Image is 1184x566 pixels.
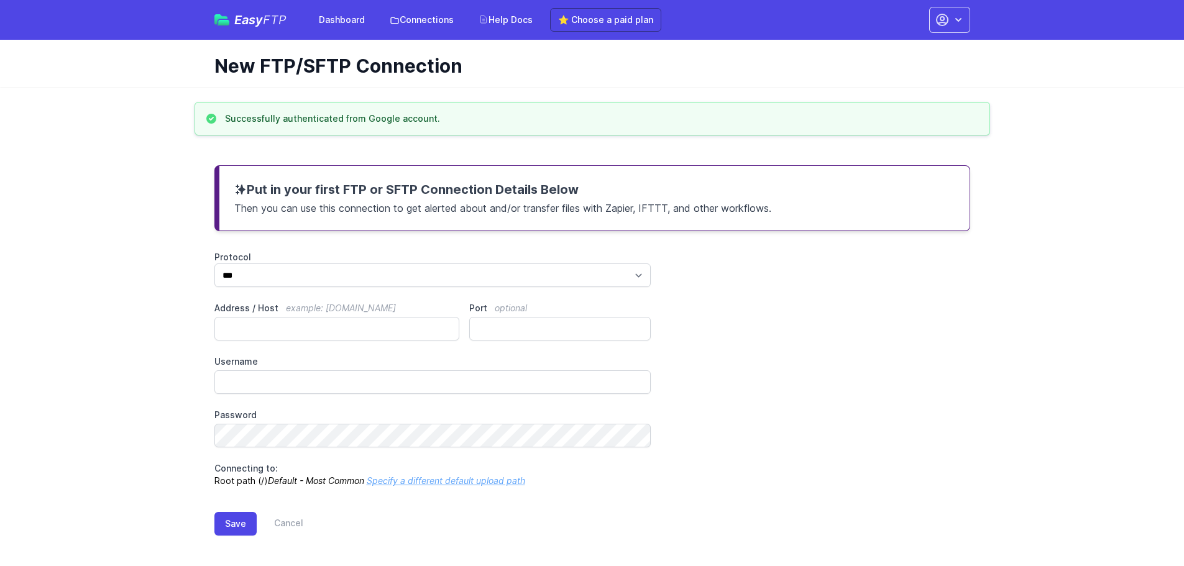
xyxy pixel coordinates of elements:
span: optional [495,303,527,313]
label: Protocol [214,251,651,263]
a: Cancel [257,512,303,536]
a: Dashboard [311,9,372,31]
span: FTP [263,12,287,27]
i: Default - Most Common [268,475,364,486]
button: Save [214,512,257,536]
label: Username [214,355,651,368]
a: Help Docs [471,9,540,31]
a: ⭐ Choose a paid plan [550,8,661,32]
h3: Put in your first FTP or SFTP Connection Details Below [234,181,955,198]
label: Port [469,302,651,314]
h1: New FTP/SFTP Connection [214,55,960,77]
p: Then you can use this connection to get alerted about and/or transfer files with Zapier, IFTTT, a... [234,198,955,216]
a: Specify a different default upload path [367,475,525,486]
p: Root path (/) [214,462,651,487]
span: Easy [234,14,287,26]
a: Connections [382,9,461,31]
label: Password [214,409,651,421]
h3: Successfully authenticated from Google account. [225,112,440,125]
a: EasyFTP [214,14,287,26]
img: easyftp_logo.png [214,14,229,25]
span: example: [DOMAIN_NAME] [286,303,396,313]
label: Address / Host [214,302,460,314]
span: Connecting to: [214,463,278,473]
